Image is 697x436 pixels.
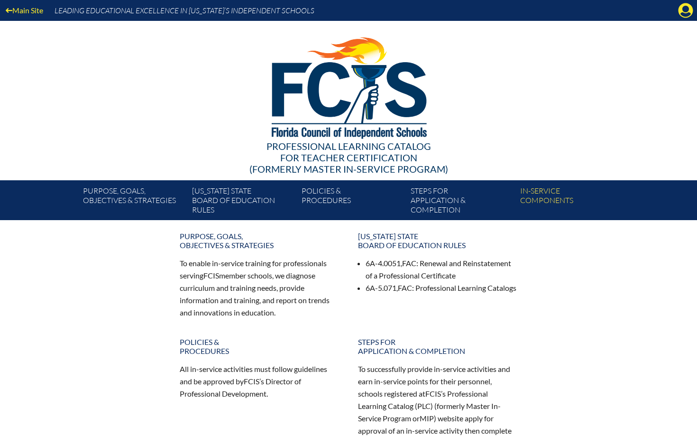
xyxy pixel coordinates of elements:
a: Purpose, goals,objectives & strategies [174,228,345,253]
svg: Manage account [678,3,693,18]
span: FAC [402,259,416,268]
a: [US_STATE] StateBoard of Education rules [188,184,297,220]
p: To enable in-service training for professionals serving member schools, we diagnose curriculum an... [180,257,339,318]
div: Professional Learning Catalog (formerly Master In-service Program) [75,140,622,175]
span: FCIS [425,389,441,398]
a: [US_STATE] StateBoard of Education rules [352,228,523,253]
img: FCISlogo221.eps [251,21,447,150]
a: In-servicecomponents [516,184,625,220]
a: Steps forapplication & completion [352,334,523,359]
a: Policies &Procedures [298,184,407,220]
li: 6A-5.071, : Professional Learning Catalogs [366,282,517,294]
li: 6A-4.0051, : Renewal and Reinstatement of a Professional Certificate [366,257,517,282]
a: Purpose, goals,objectives & strategies [79,184,188,220]
span: for Teacher Certification [280,152,417,163]
span: FCIS [244,377,259,386]
a: Steps forapplication & completion [407,184,516,220]
p: All in-service activities must follow guidelines and be approved by ’s Director of Professional D... [180,363,339,400]
a: Policies &Procedures [174,334,345,359]
span: FAC [398,283,412,292]
span: PLC [417,401,431,410]
a: Main Site [2,4,47,17]
span: FCIS [203,271,219,280]
span: MIP [420,414,434,423]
